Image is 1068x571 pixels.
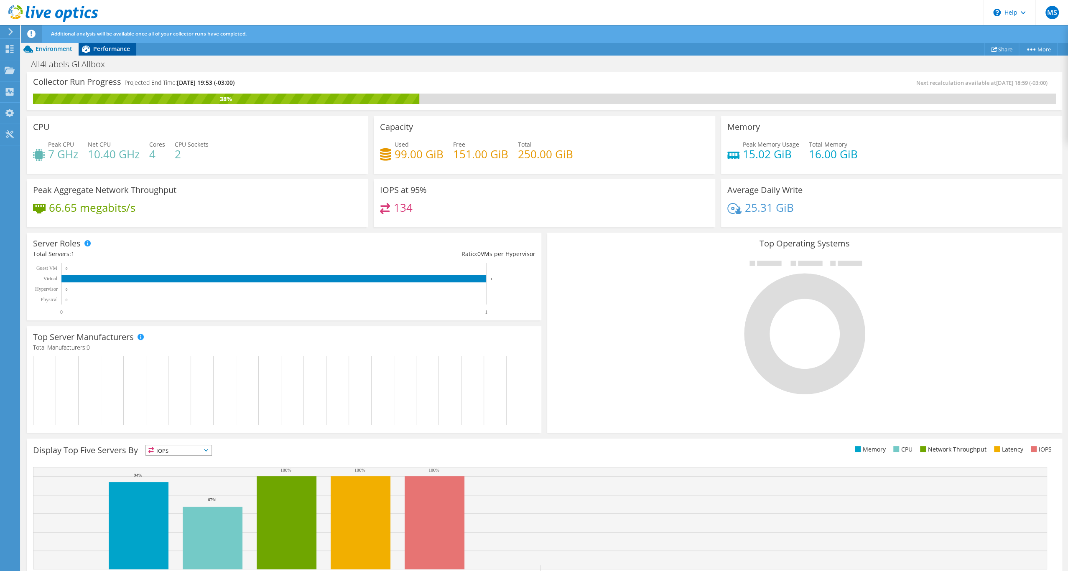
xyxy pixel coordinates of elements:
span: 0 [87,343,90,351]
span: IOPS [146,445,212,455]
text: 0 [60,309,63,315]
li: Latency [992,445,1023,454]
h4: 15.02 GiB [743,150,799,159]
h4: 99.00 GiB [395,150,444,159]
h4: 4 [149,150,165,159]
h3: Memory [727,122,760,132]
span: Peak CPU [48,140,74,148]
h3: IOPS at 95% [380,185,427,195]
li: Network Throughput [918,445,986,454]
text: 0 [66,266,68,271]
span: 1 [71,250,74,258]
li: IOPS [1029,445,1052,454]
h3: Server Roles [33,239,81,248]
span: Additional analysis will be available once all of your collector runs have completed. [51,30,247,37]
h3: Average Daily Write [727,185,803,195]
h4: 16.00 GiB [809,150,858,159]
h4: Projected End Time: [125,78,235,87]
h3: Top Server Manufacturers [33,332,134,342]
text: 100% [428,467,439,472]
span: Net CPU [88,140,111,148]
span: Used [395,140,409,148]
text: Physical [41,297,58,302]
text: Hypervisor [35,286,58,292]
text: 67% [208,497,216,502]
span: [DATE] 18:59 (-03:00) [996,79,1048,86]
text: 0 [66,298,68,302]
h4: 2 [175,150,209,159]
span: Free [453,140,465,148]
span: Performance [93,45,130,53]
li: CPU [891,445,913,454]
svg: \n [993,9,1001,16]
h1: All4Labels-GI Allbox [27,60,118,69]
span: CPU Sockets [175,140,209,148]
span: MS [1045,6,1059,19]
h3: Top Operating Systems [553,239,1055,248]
div: Ratio: VMs per Hypervisor [284,249,535,259]
h4: 151.00 GiB [453,150,508,159]
h4: 250.00 GiB [518,150,573,159]
text: 100% [280,467,291,472]
h4: 7 GHz [48,150,78,159]
text: 1 [485,309,487,315]
text: Virtual [43,276,58,282]
h3: Capacity [380,122,413,132]
h4: 66.65 megabits/s [49,203,135,212]
span: Total Memory [809,140,847,148]
span: Environment [36,45,72,53]
h3: Peak Aggregate Network Throughput [33,185,176,195]
text: 100% [354,467,365,472]
text: 94% [134,472,142,477]
a: Share [984,43,1019,56]
h4: 25.31 GiB [745,203,794,212]
h4: 134 [394,203,413,212]
span: Total [518,140,532,148]
h3: CPU [33,122,50,132]
div: 38% [33,94,419,104]
li: Memory [853,445,886,454]
text: Guest VM [36,265,57,271]
span: Peak Memory Usage [743,140,799,148]
text: 0 [66,287,68,292]
span: Cores [149,140,165,148]
span: Next recalculation available at [916,79,1052,86]
span: [DATE] 19:53 (-03:00) [177,79,235,86]
a: More [1019,43,1058,56]
h4: Total Manufacturers: [33,343,535,352]
text: 1 [490,277,492,281]
div: Total Servers: [33,249,284,259]
span: 0 [477,250,480,258]
h4: 10.40 GHz [88,150,140,159]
